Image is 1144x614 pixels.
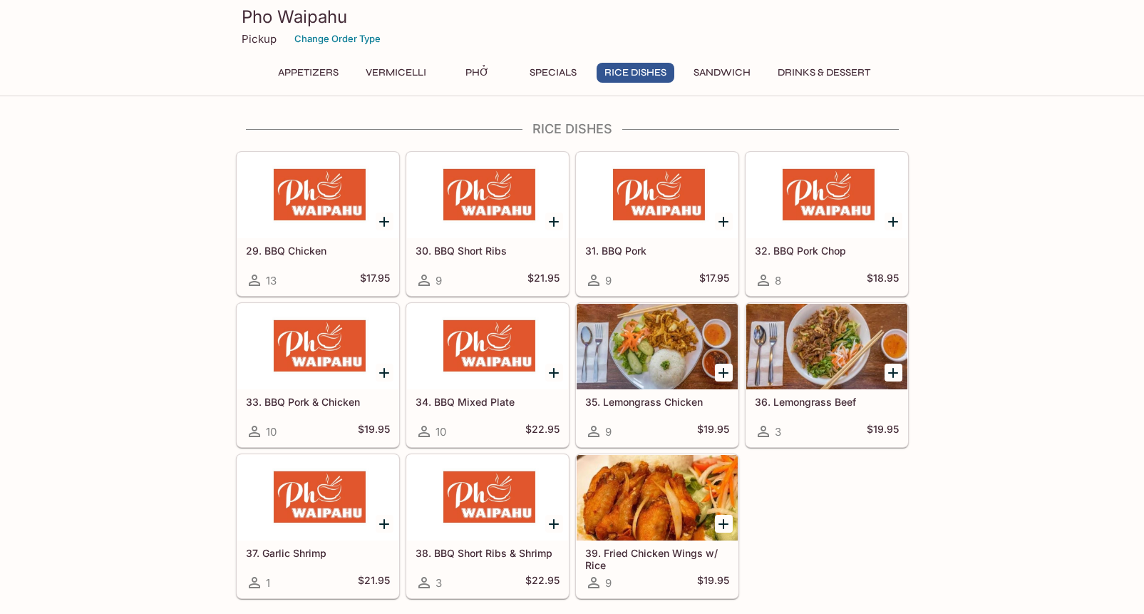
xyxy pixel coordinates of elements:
[775,274,781,287] span: 8
[545,213,563,230] button: Add 30. BBQ Short Ribs
[585,547,729,570] h5: 39. Fried Chicken Wings w/ Rice
[746,304,907,389] div: 36. Lemongrass Beef
[576,152,738,296] a: 31. BBQ Pork9$17.95
[237,153,398,238] div: 29. BBQ Chicken
[867,423,899,440] h5: $19.95
[577,153,738,238] div: 31. BBQ Pork
[436,425,446,439] span: 10
[436,274,442,287] span: 9
[237,454,399,598] a: 37. Garlic Shrimp1$21.95
[605,425,612,439] span: 9
[576,303,738,447] a: 35. Lemongrass Chicken9$19.95
[527,272,560,289] h5: $21.95
[525,423,560,440] h5: $22.95
[266,274,277,287] span: 13
[376,515,393,533] button: Add 37. Garlic Shrimp
[577,304,738,389] div: 35. Lemongrass Chicken
[715,213,733,230] button: Add 31. BBQ Pork
[416,396,560,408] h5: 34. BBQ Mixed Plate
[416,245,560,257] h5: 30. BBQ Short Ribs
[376,213,393,230] button: Add 29. BBQ Chicken
[236,121,909,137] h4: Rice Dishes
[360,272,390,289] h5: $17.95
[406,454,569,598] a: 38. BBQ Short Ribs & Shrimp3$22.95
[597,63,674,83] button: Rice Dishes
[585,396,729,408] h5: 35. Lemongrass Chicken
[545,515,563,533] button: Add 38. BBQ Short Ribs & Shrimp
[770,63,878,83] button: Drinks & Dessert
[885,213,902,230] button: Add 32. BBQ Pork Chop
[266,425,277,439] span: 10
[746,303,908,447] a: 36. Lemongrass Beef3$19.95
[270,63,346,83] button: Appetizers
[755,245,899,257] h5: 32. BBQ Pork Chop
[775,425,781,439] span: 3
[686,63,758,83] button: Sandwich
[407,153,568,238] div: 30. BBQ Short Ribs
[416,547,560,559] h5: 38. BBQ Short Ribs & Shrimp
[407,304,568,389] div: 34. BBQ Mixed Plate
[746,153,907,238] div: 32. BBQ Pork Chop
[406,152,569,296] a: 30. BBQ Short Ribs9$21.95
[605,274,612,287] span: 9
[697,574,729,591] h5: $19.95
[242,6,903,28] h3: Pho Waipahu
[445,63,510,83] button: Phở
[867,272,899,289] h5: $18.95
[746,152,908,296] a: 32. BBQ Pork Chop8$18.95
[358,63,434,83] button: Vermicelli
[246,396,390,408] h5: 33. BBQ Pork & Chicken
[699,272,729,289] h5: $17.95
[715,515,733,533] button: Add 39. Fried Chicken Wings w/ Rice
[406,303,569,447] a: 34. BBQ Mixed Plate10$22.95
[237,152,399,296] a: 29. BBQ Chicken13$17.95
[266,576,270,590] span: 1
[755,396,899,408] h5: 36. Lemongrass Beef
[242,32,277,46] p: Pickup
[376,364,393,382] button: Add 33. BBQ Pork & Chicken
[577,455,738,541] div: 39. Fried Chicken Wings w/ Rice
[436,576,442,590] span: 3
[246,547,390,559] h5: 37. Garlic Shrimp
[288,28,387,50] button: Change Order Type
[545,364,563,382] button: Add 34. BBQ Mixed Plate
[358,574,390,591] h5: $21.95
[715,364,733,382] button: Add 35. Lemongrass Chicken
[576,454,738,598] a: 39. Fried Chicken Wings w/ Rice9$19.95
[585,245,729,257] h5: 31. BBQ Pork
[237,455,398,541] div: 37. Garlic Shrimp
[521,63,585,83] button: Specials
[237,303,399,447] a: 33. BBQ Pork & Chicken10$19.95
[885,364,902,382] button: Add 36. Lemongrass Beef
[697,423,729,440] h5: $19.95
[237,304,398,389] div: 33. BBQ Pork & Chicken
[525,574,560,591] h5: $22.95
[358,423,390,440] h5: $19.95
[407,455,568,541] div: 38. BBQ Short Ribs & Shrimp
[246,245,390,257] h5: 29. BBQ Chicken
[605,576,612,590] span: 9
